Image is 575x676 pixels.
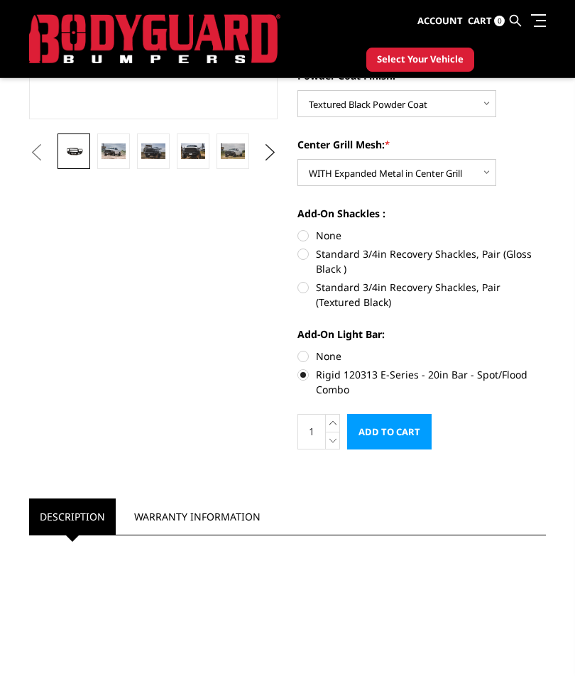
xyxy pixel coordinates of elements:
a: Cart 0 [468,2,505,40]
span: Cart [468,14,492,27]
label: Standard 3/4in Recovery Shackles, Pair (Textured Black) [297,280,546,310]
span: Select Your Vehicle [377,53,464,67]
img: 2010-2018 Ram 2500-3500 - FT Series - Extreme Front Bumper [102,143,126,160]
input: Add to Cart [347,414,432,449]
label: Add-On Light Bar: [297,327,546,342]
label: Standard 3/4in Recovery Shackles, Pair (Gloss Black ) [297,246,546,276]
button: Next [260,142,281,163]
label: None [297,228,546,243]
a: Description [29,498,116,535]
label: Add-On Shackles : [297,206,546,221]
span: Account [417,14,463,27]
img: 2010-2018 Ram 2500-3500 - FT Series - Extreme Front Bumper [141,143,165,160]
img: 2010-2018 Ram 2500-3500 - FT Series - Extreme Front Bumper [221,143,245,160]
label: None [297,349,546,364]
label: Rigid 120313 E-Series - 20in Bar - Spot/Flood Combo [297,367,546,397]
button: Previous [26,142,47,163]
label: Center Grill Mesh: [297,137,546,152]
img: 2010-2018 Ram 2500-3500 - FT Series - Extreme Front Bumper [181,143,205,160]
a: Warranty Information [124,498,271,535]
span: 0 [494,16,505,26]
a: Account [417,2,463,40]
button: Select Your Vehicle [366,48,474,72]
img: BODYGUARD BUMPERS [29,14,280,64]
